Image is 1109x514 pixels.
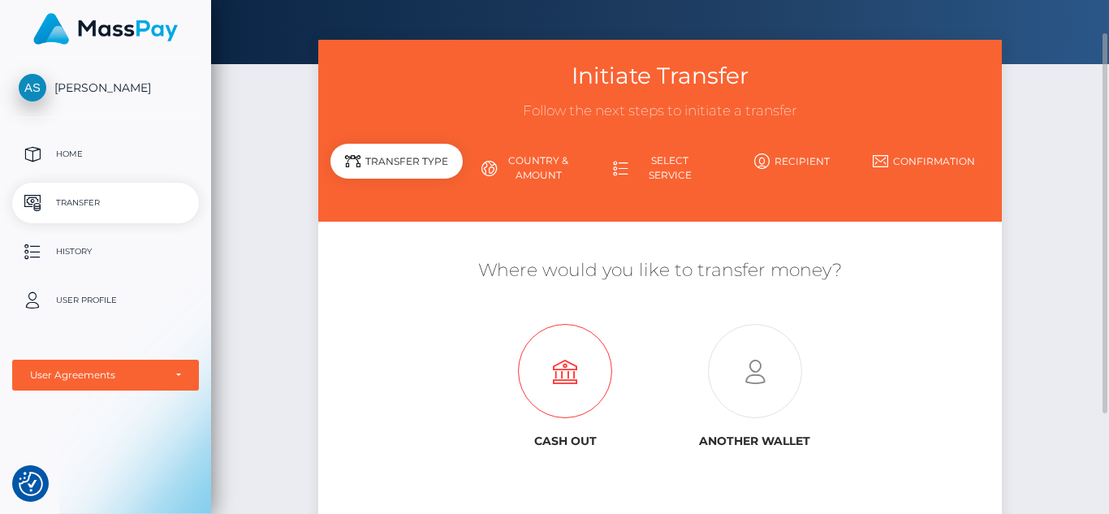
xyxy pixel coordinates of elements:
a: Transfer [12,183,199,223]
a: Home [12,134,199,175]
h6: Cash out [482,434,648,448]
p: Home [19,142,192,166]
img: MassPay [33,13,178,45]
h3: Follow the next steps to initiate a transfer [330,102,990,121]
a: User Profile [12,280,199,321]
span: [PERSON_NAME] [12,80,199,95]
a: Recipient [726,147,857,175]
p: History [19,240,192,264]
a: Confirmation [857,147,989,175]
a: Select Service [594,147,726,189]
a: Country & Amount [463,147,594,189]
p: Transfer [19,191,192,215]
h3: Initiate Transfer [330,60,990,92]
h6: Another wallet [672,434,838,448]
div: User Agreements [30,369,163,382]
p: User Profile [19,288,192,313]
div: Transfer Type [330,144,462,179]
img: Revisit consent button [19,472,43,496]
button: Consent Preferences [19,472,43,496]
h5: Where would you like to transfer money? [330,258,990,283]
a: History [12,231,199,272]
a: Transfer Type [330,147,462,189]
button: User Agreements [12,360,199,391]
